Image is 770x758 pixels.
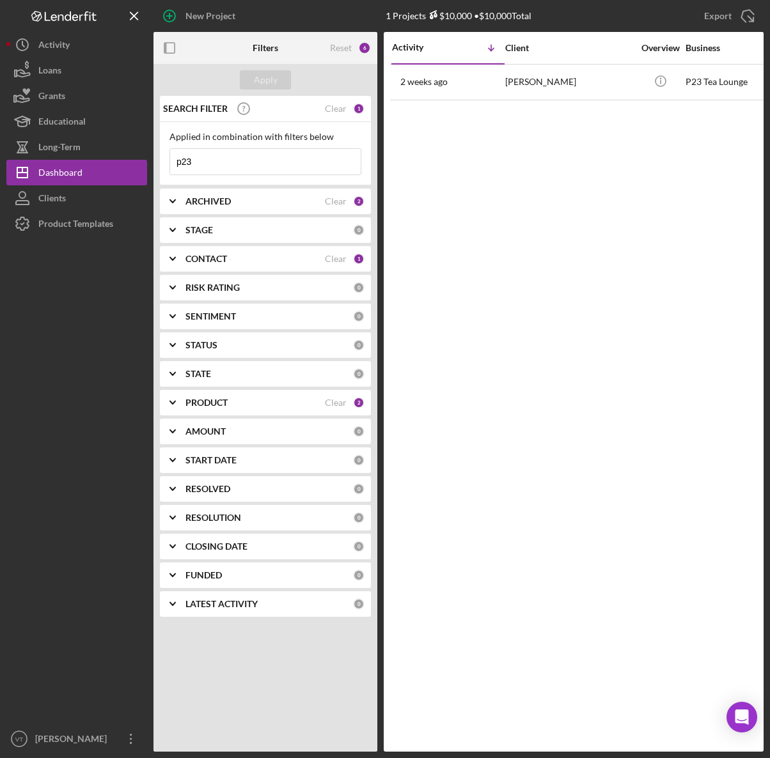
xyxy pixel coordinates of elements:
[727,702,757,732] div: Open Intercom Messenger
[185,541,247,552] b: CLOSING DATE
[38,58,61,86] div: Loans
[6,211,147,236] button: Product Templates
[353,483,365,495] div: 0
[6,185,147,211] button: Clients
[6,58,147,83] button: Loans
[185,3,235,29] div: New Project
[240,70,291,89] button: Apply
[38,109,86,137] div: Educational
[254,70,278,89] div: Apply
[353,339,365,351] div: 0
[6,109,147,134] button: Educational
[185,398,228,408] b: PRODUCT
[400,77,448,87] time: 2025-09-10 14:38
[704,3,732,29] div: Export
[32,726,115,755] div: [PERSON_NAME]
[185,254,227,264] b: CONTACT
[353,282,365,293] div: 0
[185,196,231,206] b: ARCHIVED
[185,282,240,293] b: RISK RATING
[386,10,531,21] div: 1 Projects • $10,000 Total
[38,211,113,240] div: Product Templates
[353,368,365,380] div: 0
[15,736,23,743] text: VT
[38,134,81,163] div: Long-Term
[392,42,448,52] div: Activity
[505,65,633,99] div: [PERSON_NAME]
[185,484,230,494] b: RESOLVED
[6,83,147,109] button: Grants
[253,43,278,53] b: Filters
[185,570,222,580] b: FUNDED
[353,512,365,523] div: 0
[353,454,365,466] div: 0
[325,398,347,408] div: Clear
[185,340,217,350] b: STATUS
[38,185,66,214] div: Clients
[353,541,365,552] div: 0
[358,42,371,54] div: 6
[185,225,213,235] b: STAGE
[6,726,147,752] button: VT[PERSON_NAME]
[185,369,211,379] b: STATE
[6,32,147,58] button: Activity
[330,43,352,53] div: Reset
[353,569,365,581] div: 0
[185,599,258,609] b: LATEST ACTIVITY
[185,426,226,437] b: AMOUNT
[185,513,241,523] b: RESOLUTION
[325,104,347,114] div: Clear
[353,311,365,322] div: 0
[353,426,365,437] div: 0
[169,132,361,142] div: Applied in combination with filters below
[353,397,365,408] div: 2
[353,196,365,207] div: 2
[353,253,365,265] div: 1
[38,83,65,112] div: Grants
[185,455,237,465] b: START DATE
[353,224,365,236] div: 0
[426,10,472,21] div: $10,000
[325,196,347,206] div: Clear
[353,103,365,114] div: 1
[163,104,228,114] b: SEARCH FILTER
[6,160,147,185] button: Dashboard
[353,598,365,610] div: 0
[636,43,684,53] div: Overview
[505,43,633,53] div: Client
[153,3,248,29] button: New Project
[38,160,82,189] div: Dashboard
[325,254,347,264] div: Clear
[185,311,236,321] b: SENTIMENT
[38,32,70,61] div: Activity
[6,134,147,160] button: Long-Term
[691,3,764,29] button: Export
